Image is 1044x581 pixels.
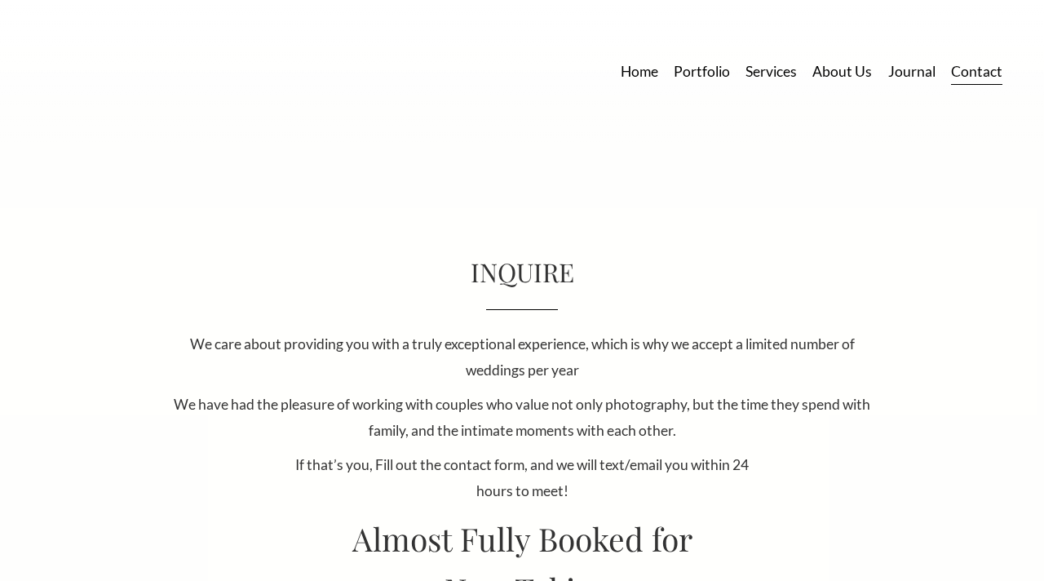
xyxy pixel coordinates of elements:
a: Services [745,58,797,86]
img: Frost Artistry [42,25,135,119]
h1: INQUIRE [405,251,639,293]
p: We have had the pleasure of working with couples who value not only photography, but the time the... [163,392,881,443]
a: Home [621,58,658,86]
a: Portfolio [674,58,730,86]
a: Contact [951,58,1002,86]
p: We care about providing you with a truly exceptional experience, which is why we accept a limited... [163,331,881,383]
p: If that’s you, Fill out the contact form, and we will text/email you within 24 hours to meet! [284,452,759,503]
a: About Us [812,58,872,86]
a: Journal [888,58,936,86]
